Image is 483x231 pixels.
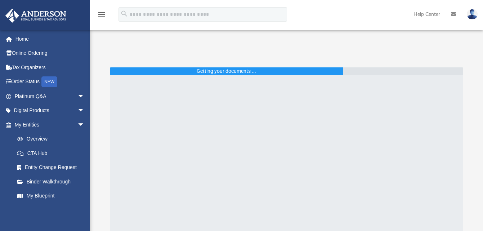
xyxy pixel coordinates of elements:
a: Order StatusNEW [5,75,95,89]
a: Tax Due Dates [10,203,95,217]
img: Anderson Advisors Platinum Portal [3,9,68,23]
div: NEW [41,76,57,87]
a: Digital Productsarrow_drop_down [5,103,95,118]
a: Online Ordering [5,46,95,61]
div: Getting your documents ... [197,67,256,75]
a: Overview [10,132,95,146]
span: arrow_drop_down [77,117,92,132]
a: CTA Hub [10,146,95,160]
img: User Pic [467,9,478,19]
a: Binder Walkthrough [10,174,95,189]
a: Home [5,32,95,46]
a: Entity Change Request [10,160,95,175]
a: Platinum Q&Aarrow_drop_down [5,89,95,103]
i: menu [97,10,106,19]
a: Tax Organizers [5,60,95,75]
a: My Entitiesarrow_drop_down [5,117,95,132]
i: search [120,10,128,18]
span: arrow_drop_down [77,103,92,118]
a: menu [97,14,106,19]
span: arrow_drop_down [77,89,92,104]
a: My Blueprint [10,189,92,203]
